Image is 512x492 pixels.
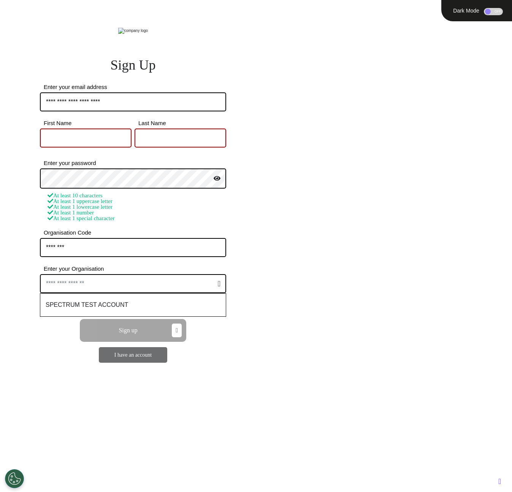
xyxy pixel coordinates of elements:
[5,469,24,488] button: Open Preferences
[40,55,226,75] div: Sign Up
[40,121,132,125] label: First Name
[40,230,226,235] label: Organisation Code
[281,44,512,66] div: EMPOWER.
[484,8,503,15] div: OFF
[40,267,226,271] label: Enter your Organisation
[80,319,186,342] button: Sign up
[40,161,226,165] label: Enter your password
[48,192,103,198] span: At least 10 characters
[118,28,148,34] img: company logo
[450,8,482,13] div: Dark Mode
[40,85,226,89] label: Enter your email address
[281,66,512,88] div: TRANSFORM.
[119,327,137,333] span: Sign up
[48,215,115,221] span: At least 1 special character
[281,22,512,44] div: ENGAGE.
[48,204,113,210] span: At least 1 lowercase letter
[114,352,152,358] a: I have an account
[135,121,226,125] label: Last Name
[48,198,113,204] span: At least 1 uppercase letter
[48,209,94,216] span: At least 1 number
[40,294,226,316] li: SPECTRUM TEST ACCOUNT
